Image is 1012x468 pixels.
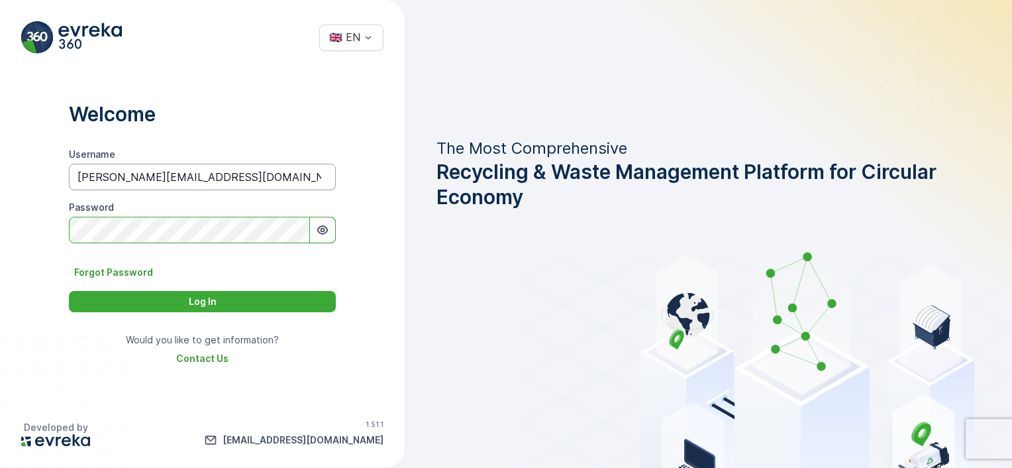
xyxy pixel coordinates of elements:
p: Welcome [69,101,336,127]
p: The Most Comprehensive [436,138,980,159]
p: [EMAIL_ADDRESS][DOMAIN_NAME] [223,434,383,447]
p: Would you like to get information? [126,333,279,347]
img: evreka_360_logo [21,21,122,54]
span: Recycling & Waste Management Platform for Circular Economy [436,159,980,209]
button: Forgot Password [69,264,158,280]
div: 🇬🇧 EN [329,31,360,43]
p: Forgot Password [74,266,153,279]
p: Log In [189,295,217,308]
button: Log In [69,291,336,312]
p: 1.51.1 [366,420,383,428]
a: Contact Us [176,352,228,365]
label: Username [69,148,115,160]
label: Password [69,202,114,213]
a: info@evreka.co [204,434,383,447]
